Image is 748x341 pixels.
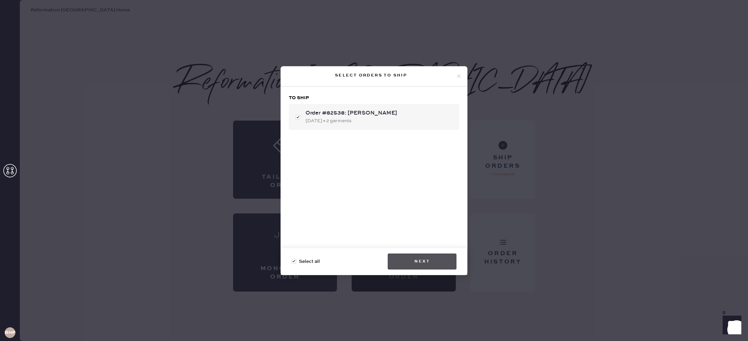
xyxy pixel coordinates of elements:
h3: To ship [289,95,459,101]
div: Select orders to ship [286,71,456,79]
h3: RHPA [5,330,15,335]
div: Order #82538: [PERSON_NAME] [306,109,454,117]
iframe: Front Chat [716,311,745,340]
button: Next [388,253,456,270]
span: Select all [299,258,320,265]
div: [DATE] • 2 garments [306,117,454,125]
